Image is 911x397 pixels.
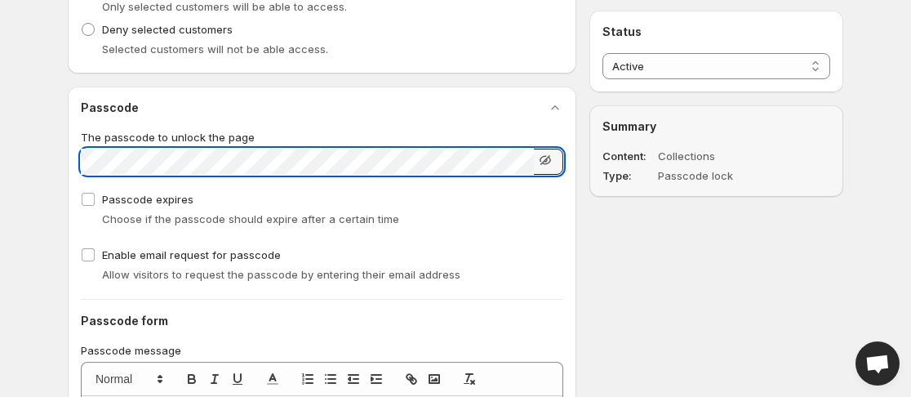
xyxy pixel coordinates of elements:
[81,313,563,329] h2: Passcode form
[658,167,784,184] dd: Passcode lock
[602,24,830,40] h2: Status
[855,341,900,386] div: Open chat
[102,23,233,36] span: Deny selected customers
[602,118,830,135] h2: Summary
[81,131,255,144] span: The passcode to unlock the page
[658,148,784,164] dd: Collections
[102,212,399,225] span: Choose if the passcode should expire after a certain time
[81,342,563,359] p: Passcode message
[102,193,193,206] span: Passcode expires
[102,42,328,56] span: Selected customers will not be able access.
[81,100,139,116] h2: Passcode
[102,248,281,261] span: Enable email request for passcode
[102,268,460,281] span: Allow visitors to request the passcode by entering their email address
[602,148,655,164] dt: Content :
[602,167,655,184] dt: Type :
